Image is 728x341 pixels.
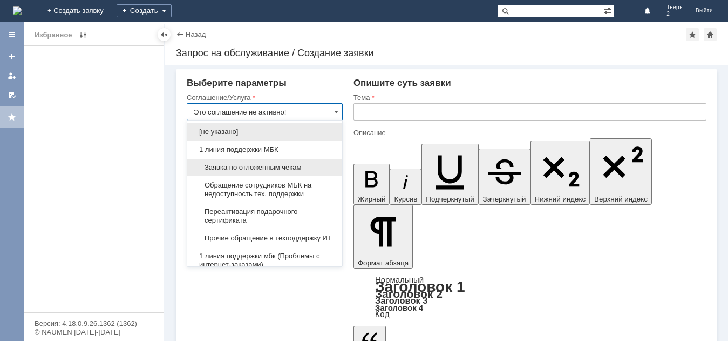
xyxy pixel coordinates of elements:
span: 2 [666,11,683,17]
button: Верхний индекс [590,138,652,205]
a: Заголовок 2 [375,287,443,300]
a: Заголовок 1 [375,278,465,295]
a: Создать заявку [3,48,21,65]
div: Формат абзаца [353,276,706,318]
span: Формат абзаца [358,259,409,267]
div: Добавить в избранное [686,28,699,41]
a: Заголовок 3 [375,296,427,305]
a: Назад [186,30,206,38]
span: Прочие обращение в техподдержку ИТ [194,234,336,243]
span: 1 линия поддержки мбк (Проблемы с интернет-заказами) [194,252,336,269]
div: Создать [117,4,172,17]
span: 1 линия поддержки МБК [194,145,336,154]
div: Запрос на обслуживание / Создание заявки [176,48,717,58]
span: Подчеркнутый [426,195,474,203]
button: Жирный [353,164,390,205]
div: Скрыть меню [158,28,171,41]
div: Описание [353,129,704,136]
div: Соглашение/Услуга [187,94,341,101]
span: Переактивация подарочного сертификата [194,208,336,225]
button: Зачеркнутый [479,149,530,205]
span: Жирный [358,195,386,203]
a: Мои согласования [3,86,21,104]
span: Курсив [394,195,417,203]
a: Перейти на домашнюю страницу [13,6,22,15]
a: Заголовок 4 [375,303,423,312]
button: Нижний индекс [530,141,590,205]
button: Курсив [390,169,421,205]
div: Тема [353,94,704,101]
span: Зачеркнутый [483,195,526,203]
button: Формат абзаца [353,205,413,269]
div: © NAUMEN [DATE]-[DATE] [35,329,153,336]
div: Версия: 4.18.0.9.26.1362 (1362) [35,320,153,327]
a: Нормальный [375,275,424,284]
span: Выберите параметры [187,78,287,88]
a: Мои заявки [3,67,21,84]
img: logo [13,6,22,15]
a: Код [375,310,390,319]
span: [не указано] [194,128,336,136]
span: Редактирование избранного [77,29,90,42]
span: Верхний индекс [594,195,648,203]
div: Избранное [35,29,72,42]
span: Тверь [666,4,683,11]
span: Опишите суть заявки [353,78,451,88]
span: Нижний индекс [535,195,586,203]
span: Обращение сотрудников МБК на недоступность тех. поддержки [194,181,336,198]
span: Заявка по отложенным чекам [194,163,336,172]
div: Сделать домашней страницей [704,28,717,41]
span: Расширенный поиск [603,5,614,15]
button: Подчеркнутый [421,144,478,205]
